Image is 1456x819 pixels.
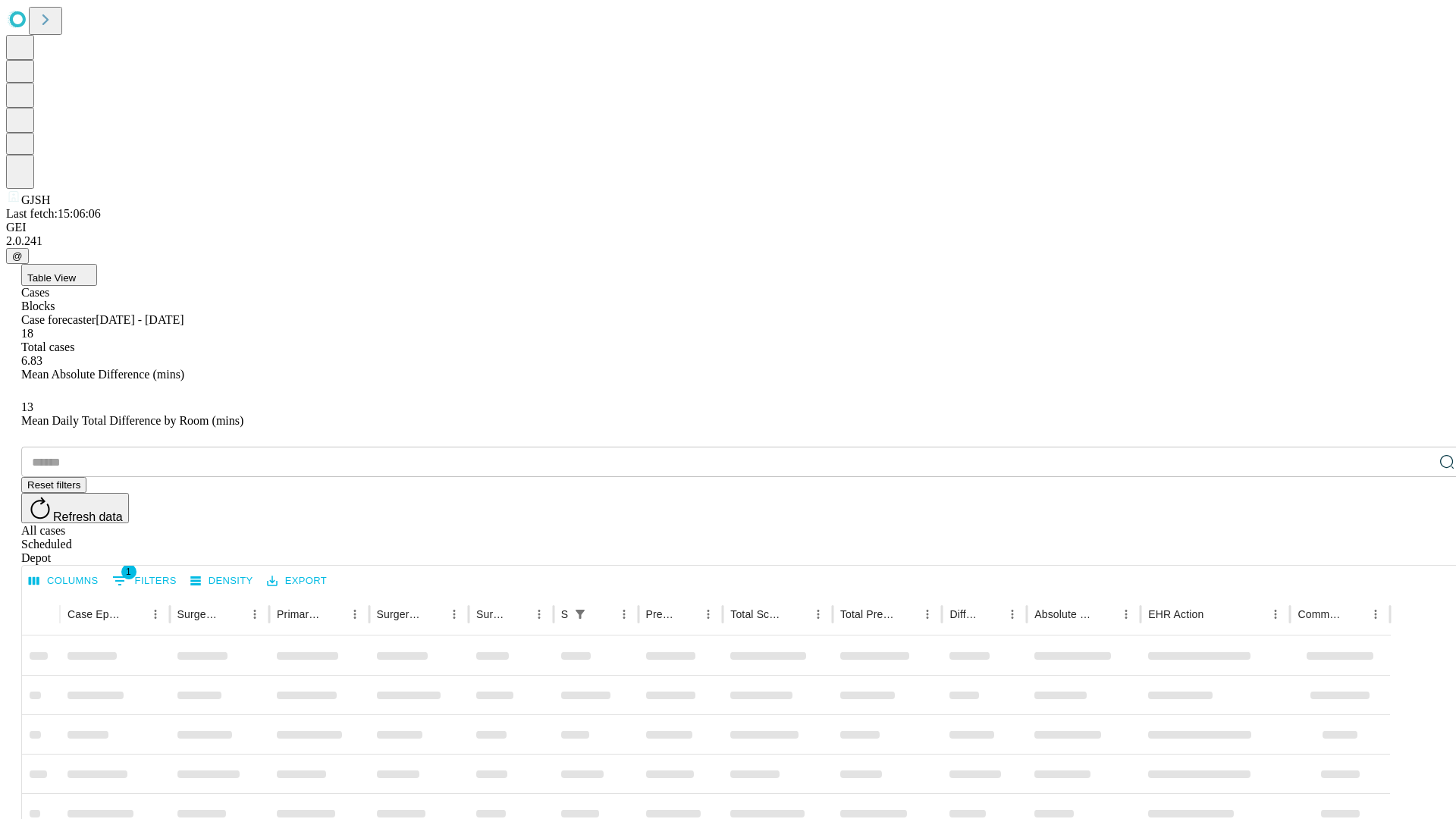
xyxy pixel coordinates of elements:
span: Reset filters [27,479,80,491]
div: Surgeon Name [177,608,221,620]
button: Sort [507,604,529,625]
div: Surgery Date [476,608,506,620]
button: Menu [698,604,719,625]
button: @ [6,248,29,264]
button: Menu [444,604,465,625]
button: Sort [223,604,244,625]
span: Refresh data [53,510,123,523]
div: Predicted In Room Duration [646,608,676,620]
button: Menu [613,604,635,625]
button: Sort [981,604,1002,625]
button: Menu [145,604,166,625]
div: 2.0.241 [6,234,1450,248]
span: GJSH [21,193,50,206]
button: Menu [1116,604,1137,625]
span: Total cases [21,340,74,353]
div: EHR Action [1148,608,1203,620]
div: Case Epic Id [67,608,122,620]
button: Menu [344,604,366,625]
button: Sort [592,604,613,625]
button: Select columns [25,570,102,593]
button: Menu [917,604,938,625]
button: Sort [896,604,917,625]
div: Difference [949,608,979,620]
span: Table View [27,272,76,284]
span: 18 [21,327,33,340]
button: Menu [244,604,265,625]
button: Refresh data [21,493,129,523]
button: Menu [529,604,550,625]
div: Scheduled In Room Duration [561,608,568,620]
div: GEI [6,221,1450,234]
div: Absolute Difference [1034,608,1093,620]
button: Sort [1094,604,1116,625]
button: Menu [1365,604,1386,625]
button: Menu [1002,604,1023,625]
button: Sort [124,604,145,625]
button: Show filters [570,604,591,625]
div: Total Scheduled Duration [730,608,785,620]
button: Sort [786,604,808,625]
button: Menu [1265,604,1286,625]
span: 1 [121,564,136,579]
span: Mean Absolute Difference (mins) [21,368,184,381]
button: Sort [422,604,444,625]
span: 6.83 [21,354,42,367]
button: Sort [1205,604,1226,625]
div: Surgery Name [377,608,421,620]
div: Primary Service [277,608,321,620]
span: Last fetch: 15:06:06 [6,207,101,220]
button: Sort [676,604,698,625]
div: 1 active filter [570,604,591,625]
button: Table View [21,264,97,286]
span: [DATE] - [DATE] [96,313,184,326]
span: Case forecaster [21,313,96,326]
button: Reset filters [21,477,86,493]
button: Density [187,570,257,593]
div: Comments [1298,608,1341,620]
span: Mean Daily Total Difference by Room (mins) [21,414,243,427]
button: Menu [808,604,829,625]
button: Export [263,570,331,593]
div: Total Predicted Duration [840,608,895,620]
button: Show filters [108,569,180,593]
button: Sort [1344,604,1365,625]
button: Sort [323,604,344,625]
span: @ [12,250,23,262]
span: 13 [21,400,33,413]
